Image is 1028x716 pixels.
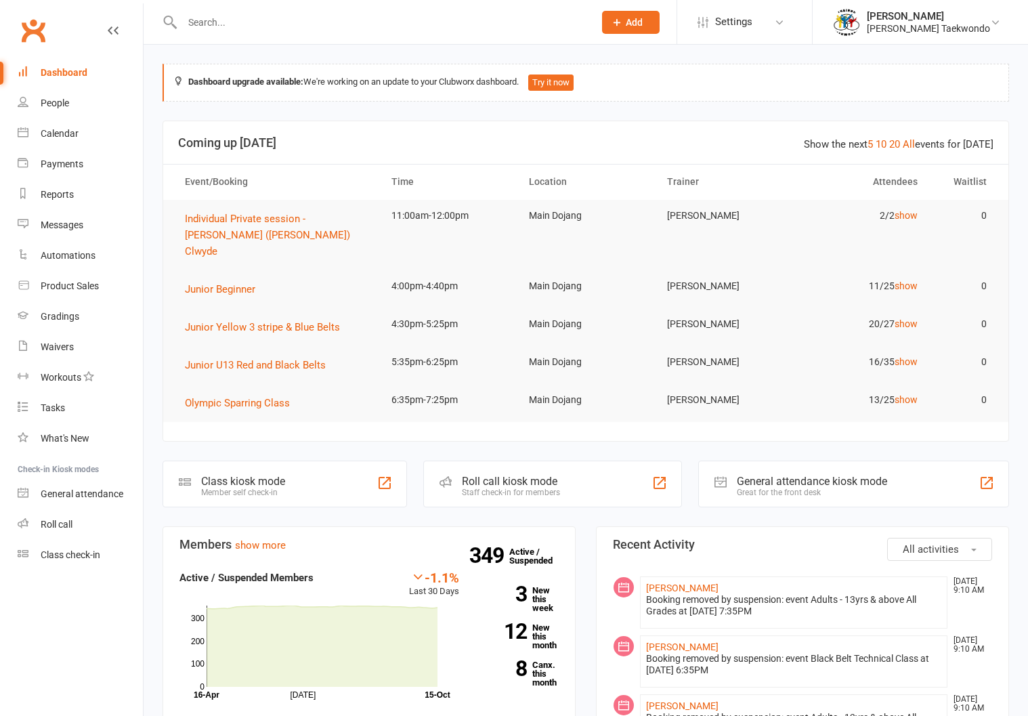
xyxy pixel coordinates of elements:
div: [PERSON_NAME] Taekwondo [867,22,990,35]
button: All activities [887,538,992,561]
td: 4:30pm-5:25pm [379,308,517,340]
div: [PERSON_NAME] [867,10,990,22]
td: 5:35pm-6:25pm [379,346,517,378]
td: [PERSON_NAME] [655,346,792,378]
td: 13/25 [792,384,930,416]
th: Location [517,165,654,199]
td: [PERSON_NAME] [655,384,792,416]
a: show [895,394,918,405]
h3: Coming up [DATE] [178,136,993,150]
a: 5 [868,138,873,150]
a: [PERSON_NAME] [646,700,719,711]
a: 20 [889,138,900,150]
div: Automations [41,250,95,261]
span: Individual Private session - [PERSON_NAME] ([PERSON_NAME]) Clwyde [185,213,350,257]
div: What's New [41,433,89,444]
a: Messages [18,210,143,240]
input: Search... [178,13,584,32]
span: Junior Yellow 3 stripe & Blue Belts [185,321,340,333]
td: [PERSON_NAME] [655,200,792,232]
a: 10 [876,138,886,150]
td: 4:00pm-4:40pm [379,270,517,302]
td: 0 [930,270,999,302]
div: Messages [41,219,83,230]
button: Junior Yellow 3 stripe & Blue Belts [185,319,349,335]
a: Class kiosk mode [18,540,143,570]
div: Roll call [41,519,72,530]
img: thumb_image1638236014.png [833,9,860,36]
div: Show the next events for [DATE] [804,136,993,152]
strong: 3 [479,584,527,604]
button: Add [602,11,660,34]
a: General attendance kiosk mode [18,479,143,509]
a: [PERSON_NAME] [646,583,719,593]
a: 12New this month [479,623,559,650]
strong: Active / Suspended Members [179,572,314,584]
th: Time [379,165,517,199]
span: Junior U13 Red and Black Belts [185,359,326,371]
td: Main Dojang [517,308,654,340]
div: We're working on an update to your Clubworx dashboard. [163,64,1009,102]
a: Waivers [18,332,143,362]
a: Workouts [18,362,143,393]
div: General attendance [41,488,123,499]
button: Junior U13 Red and Black Belts [185,357,335,373]
a: Payments [18,149,143,180]
h3: Members [179,538,559,551]
span: Olympic Sparring Class [185,397,290,409]
time: [DATE] 9:10 AM [947,577,991,595]
div: Calendar [41,128,79,139]
div: Tasks [41,402,65,413]
a: People [18,88,143,119]
div: Product Sales [41,280,99,291]
td: Main Dojang [517,346,654,378]
a: show more [235,539,286,551]
a: Dashboard [18,58,143,88]
div: Last 30 Days [409,570,459,599]
a: show [895,318,918,329]
span: Add [626,17,643,28]
div: Staff check-in for members [462,488,560,497]
a: Product Sales [18,271,143,301]
a: Reports [18,180,143,210]
h3: Recent Activity [613,538,992,551]
a: 8Canx. this month [479,660,559,687]
time: [DATE] 9:10 AM [947,636,991,654]
strong: 8 [479,658,527,679]
td: 6:35pm-7:25pm [379,384,517,416]
th: Waitlist [930,165,999,199]
a: Clubworx [16,14,50,47]
td: Main Dojang [517,384,654,416]
td: Main Dojang [517,200,654,232]
button: Olympic Sparring Class [185,395,299,411]
div: Payments [41,159,83,169]
button: Junior Beginner [185,281,265,297]
td: 16/35 [792,346,930,378]
td: 0 [930,308,999,340]
td: 2/2 [792,200,930,232]
th: Event/Booking [173,165,379,199]
a: 3New this week [479,586,559,612]
a: 349Active / Suspended [509,537,569,575]
div: Booking removed by suspension: event Adults - 13yrs & above All Grades at [DATE] 7:35PM [646,594,941,617]
td: 20/27 [792,308,930,340]
a: What's New [18,423,143,454]
th: Trainer [655,165,792,199]
button: Individual Private session - [PERSON_NAME] ([PERSON_NAME]) Clwyde [185,211,367,259]
a: show [895,356,918,367]
td: 0 [930,200,999,232]
a: show [895,210,918,221]
div: People [41,98,69,108]
a: Calendar [18,119,143,149]
th: Attendees [792,165,930,199]
a: Gradings [18,301,143,332]
div: Gradings [41,311,79,322]
div: Class check-in [41,549,100,560]
time: [DATE] 9:10 AM [947,695,991,713]
td: 11/25 [792,270,930,302]
span: Junior Beginner [185,283,255,295]
div: Roll call kiosk mode [462,475,560,488]
td: [PERSON_NAME] [655,308,792,340]
a: Tasks [18,393,143,423]
span: Settings [715,7,752,37]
